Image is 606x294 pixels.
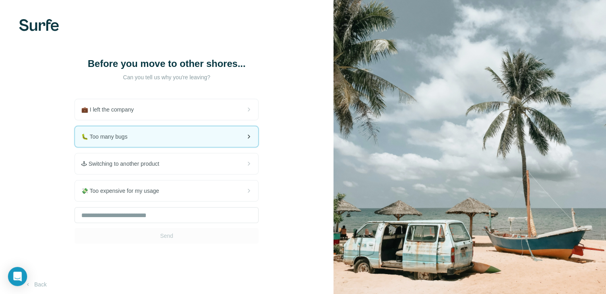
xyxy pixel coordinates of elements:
h1: Before you move to other shores... [87,57,246,70]
div: Open Intercom Messenger [8,267,27,286]
button: Back [19,277,52,292]
p: Can you tell us why you're leaving? [87,73,246,81]
img: Surfe's logo [19,19,59,31]
span: 🐛 Too many bugs [81,133,134,141]
span: 🕹 Switching to another product [81,160,165,168]
span: 💼 I left the company [81,106,140,114]
span: 💸 Too expensive for my usage [81,187,165,195]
